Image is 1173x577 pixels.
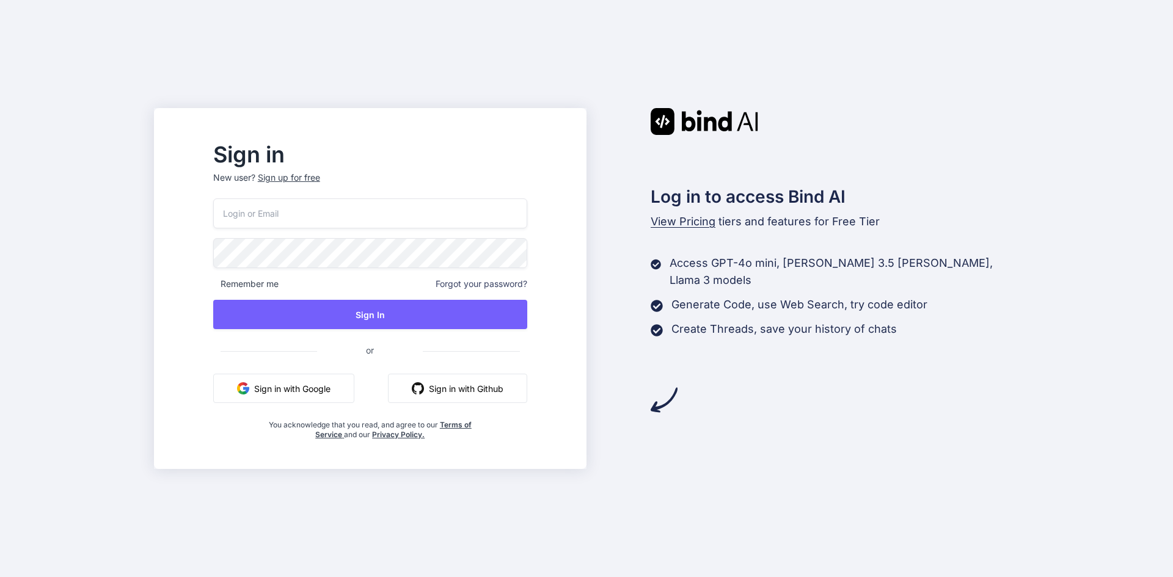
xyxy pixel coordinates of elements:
h2: Sign in [213,145,527,164]
span: View Pricing [651,215,715,228]
span: Remember me [213,278,279,290]
button: Sign in with Google [213,374,354,403]
img: Bind AI logo [651,108,758,135]
h2: Log in to access Bind AI [651,184,1020,209]
img: github [412,382,424,394]
p: Generate Code, use Web Search, try code editor [671,296,927,313]
div: You acknowledge that you read, and agree to our and our [265,413,475,440]
img: arrow [651,386,678,413]
p: New user? [213,172,527,198]
p: Access GPT-4o mini, [PERSON_NAME] 3.5 [PERSON_NAME], Llama 3 models [670,255,1019,289]
img: google [237,382,249,394]
input: Login or Email [213,198,527,228]
a: Privacy Policy. [372,430,425,439]
a: Terms of Service [315,420,472,439]
span: or [317,335,423,365]
button: Sign In [213,300,527,329]
div: Sign up for free [258,172,320,184]
p: Create Threads, save your history of chats [671,321,897,338]
p: tiers and features for Free Tier [651,213,1020,230]
button: Sign in with Github [388,374,527,403]
span: Forgot your password? [436,278,527,290]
